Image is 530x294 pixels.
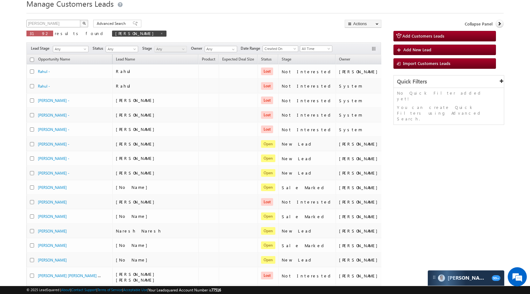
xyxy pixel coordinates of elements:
a: All Time [300,46,332,52]
a: Rahul - [38,69,50,74]
span: Lost [261,272,273,279]
a: Terms of Service [97,288,122,292]
span: [PERSON_NAME] [116,170,158,176]
span: Any [106,46,136,52]
span: results found [55,31,105,36]
span: Collapse Panel [465,21,492,27]
a: [PERSON_NAME] [38,214,67,219]
span: Open [261,241,275,249]
span: Naresh Naresh [116,228,162,233]
div: [PERSON_NAME] [339,170,403,176]
span: [No Name] [116,242,151,248]
div: New Lead [282,156,333,161]
div: System [339,127,403,133]
div: Sale Marked [282,214,333,219]
a: Status [258,56,275,64]
span: Lost [261,125,273,133]
div: Not Interested [282,273,333,279]
span: 99+ [492,275,500,281]
div: [PERSON_NAME] [339,69,403,75]
span: Lost [261,68,273,75]
div: New Lead [282,228,333,234]
div: System [339,112,403,118]
span: All Time [300,46,330,52]
img: carter-drag [432,275,437,280]
span: [PERSON_NAME] [116,155,158,161]
div: [PERSON_NAME] [339,257,403,263]
a: Rahul - [38,84,50,89]
a: Created On [263,46,298,52]
a: Opportunity Name [35,56,73,64]
div: Not Interested [282,199,333,205]
span: Stage [282,57,291,61]
span: Status [93,46,106,51]
span: Add New Lead [403,47,431,52]
span: Date Range [241,46,263,51]
div: Quick Filters [394,75,504,88]
a: [PERSON_NAME] [38,185,67,190]
span: Advanced Search [97,21,128,26]
div: System [339,98,403,104]
div: [PERSON_NAME] [339,156,403,161]
div: Not Interested [282,112,333,118]
span: Lost [261,82,273,90]
span: Rahul [116,83,135,89]
span: [PERSON_NAME] [116,97,158,103]
span: Expected Deal Size [222,57,254,61]
button: Actions [345,20,381,28]
span: Open [261,227,275,235]
input: Check all records [30,58,34,62]
span: Open [261,183,275,191]
a: Any [53,46,88,52]
span: Lost [261,198,273,206]
span: Open [261,256,275,264]
span: Open [261,154,275,162]
span: [No Name] [116,213,151,219]
em: Start Chat [87,196,116,205]
span: 3192 [30,31,50,36]
span: [PERSON_NAME] [115,31,157,36]
div: [PERSON_NAME] [339,243,403,248]
div: Not Interested [282,98,333,104]
span: Import Customers Leads [403,61,450,66]
a: [PERSON_NAME] [PERSON_NAME] - Customers Leads [38,273,128,278]
span: Lead Stage [31,46,52,51]
a: Show All Items [229,46,237,53]
a: Acceptable Use [123,288,147,292]
p: No Quick Filter added yet! [397,90,501,102]
div: [PERSON_NAME] [339,214,403,219]
span: Rahul [116,68,135,74]
span: [PERSON_NAME] [116,112,158,118]
a: Any [106,46,138,52]
span: Any [53,46,86,52]
span: Open [261,169,275,177]
div: New Lead [282,141,333,147]
span: [No Name] [116,257,151,262]
div: System [339,83,403,89]
a: [PERSON_NAME] - [38,127,69,132]
textarea: Type your message and hit 'Enter' [8,59,116,191]
span: Open [261,140,275,148]
a: [PERSON_NAME] [38,258,67,262]
div: Not Interested [282,127,333,133]
span: Add Customers Leads [402,33,444,39]
span: 77516 [211,288,221,292]
a: [PERSON_NAME] [38,229,67,233]
span: Owner [191,46,205,51]
div: Sale Marked [282,185,333,190]
div: [PERSON_NAME] [339,185,403,190]
span: Lead Name [113,56,138,64]
span: [PERSON_NAME] [PERSON_NAME] [116,271,158,283]
span: Owner [339,57,350,61]
div: New Lead [282,170,333,176]
span: Your Leadsquared Account Number is [148,288,221,292]
a: Contact Support [71,288,96,292]
a: [PERSON_NAME] - [38,156,69,161]
div: Not Interested [282,69,333,75]
span: © 2025 LeadSquared | | | | | [26,287,221,293]
span: [PERSON_NAME] [116,141,158,147]
span: Product [202,57,215,61]
div: Minimize live chat window [104,3,120,18]
span: Lost [261,97,273,104]
img: Search [82,22,86,25]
